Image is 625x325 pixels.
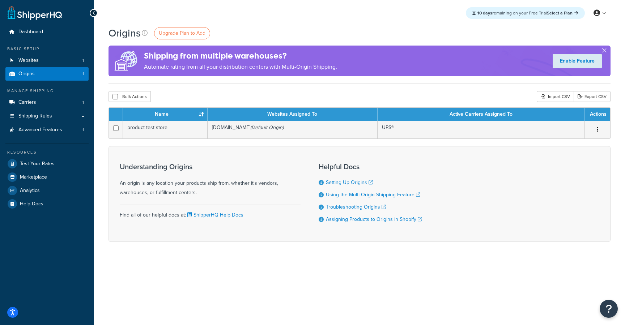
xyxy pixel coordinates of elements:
a: Help Docs [5,197,89,210]
h3: Understanding Origins [120,163,301,171]
span: Analytics [20,188,40,194]
i: (Default Origin) [250,124,284,131]
div: Manage Shipping [5,88,89,94]
li: Advanced Features [5,123,89,137]
img: ad-origins-multi-dfa493678c5a35abed25fd24b4b8a3fa3505936ce257c16c00bdefe2f3200be3.png [109,46,144,76]
a: Select a Plan [547,10,578,16]
td: product test store [123,121,208,138]
div: remaining on your Free Trial [466,7,585,19]
span: 1 [82,71,84,77]
span: Carriers [18,99,36,106]
a: Export CSV [574,91,611,102]
li: Carriers [5,96,89,109]
div: Find all of our helpful docs at: [120,205,301,220]
li: Origins [5,67,89,81]
div: An origin is any location your products ship from, whether it's vendors, warehouses, or fulfillme... [120,163,301,197]
div: Basic Setup [5,46,89,52]
th: Actions [585,108,610,121]
button: Bulk Actions [109,91,151,102]
li: Websites [5,54,89,67]
span: Shipping Rules [18,113,52,119]
a: Carriers 1 [5,96,89,109]
a: Troubleshooting Origins [326,203,386,211]
span: Websites [18,57,39,64]
h1: Origins [109,26,141,40]
span: 1 [82,127,84,133]
a: Using the Multi-Origin Shipping Feature [326,191,420,198]
a: Marketplace [5,171,89,184]
td: UPS® [378,121,585,138]
a: Origins 1 [5,67,89,81]
a: Analytics [5,184,89,197]
span: Help Docs [20,201,43,207]
a: ShipperHQ Help Docs [186,211,243,219]
a: Shipping Rules [5,110,89,123]
span: Advanced Features [18,127,62,133]
a: Enable Feature [553,54,602,68]
div: Resources [5,149,89,155]
a: Assigning Products to Origins in Shopify [326,215,422,223]
button: Open Resource Center [600,300,618,318]
a: Dashboard [5,25,89,39]
span: Marketplace [20,174,47,180]
a: Upgrade Plan to Add [154,27,210,39]
a: Websites 1 [5,54,89,67]
a: ShipperHQ Home [8,5,62,20]
th: Active Carriers Assigned To [378,108,585,121]
td: [DOMAIN_NAME] [208,121,378,138]
a: Advanced Features 1 [5,123,89,137]
div: Import CSV [537,91,574,102]
span: 1 [82,57,84,64]
p: Automate rating from all your distribution centers with Multi-Origin Shipping. [144,62,337,72]
span: Dashboard [18,29,43,35]
span: Test Your Rates [20,161,55,167]
strong: 10 days [477,10,492,16]
a: Setting Up Origins [326,179,373,186]
h4: Shipping from multiple warehouses? [144,50,337,62]
h3: Helpful Docs [319,163,422,171]
span: Upgrade Plan to Add [159,29,205,37]
span: Origins [18,71,35,77]
th: Name : activate to sort column ascending [123,108,208,121]
a: Test Your Rates [5,157,89,170]
span: 1 [82,99,84,106]
th: Websites Assigned To [208,108,378,121]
